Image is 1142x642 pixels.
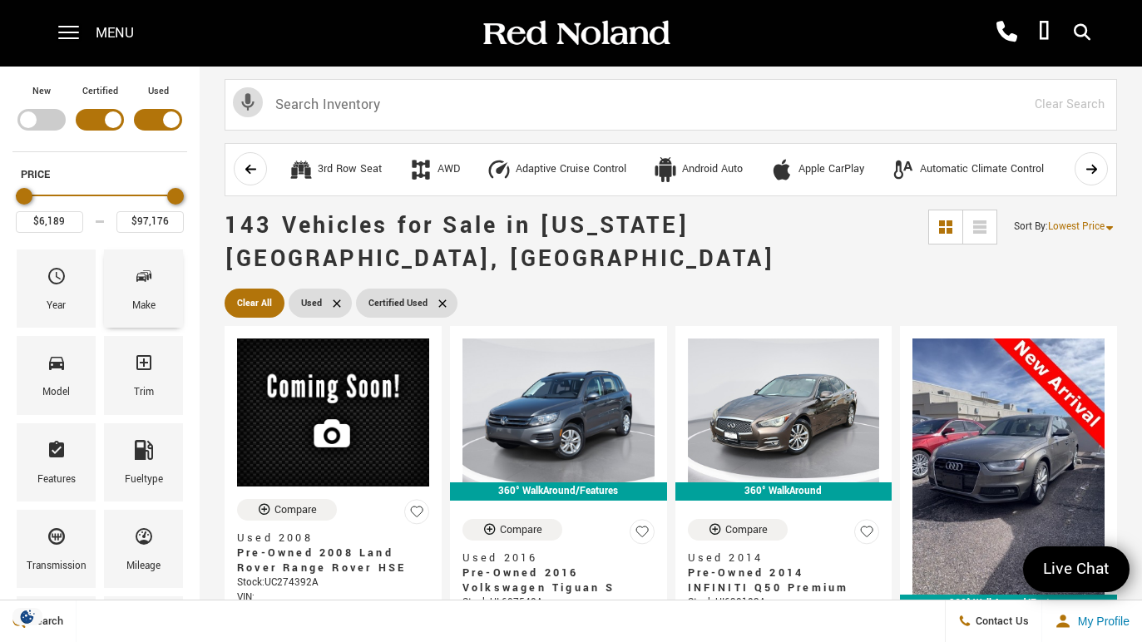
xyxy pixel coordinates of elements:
[104,423,183,501] div: FueltypeFueltype
[125,471,163,489] div: Fueltype
[17,336,96,414] div: ModelModel
[477,152,635,187] button: Adaptive Cruise ControlAdaptive Cruise Control
[104,249,183,328] div: MakeMake
[17,510,96,588] div: TransmissionTransmission
[233,87,263,117] svg: Click to toggle on voice search
[21,167,179,182] h5: Price
[971,614,1029,629] span: Contact Us
[16,182,184,233] div: Price
[688,551,880,595] a: Used 2014Pre-Owned 2014 INFINITI Q50 Premium
[134,348,154,383] span: Trim
[688,595,880,610] div: Stock : UI698182A
[301,293,322,314] span: Used
[134,436,154,471] span: Fueltype
[891,157,916,182] div: Automatic Climate Control
[237,499,337,521] button: Compare Vehicle
[500,522,542,537] div: Compare
[688,565,868,595] span: Pre-Owned 2014 INFINITI Q50 Premium
[912,338,1105,595] img: 2014 Audi A4 2.0T Premium Plus
[8,608,47,625] section: Click to Open Cookie Consent Modal
[462,519,562,541] button: Compare Vehicle
[882,152,1053,187] button: Automatic Climate ControlAutomatic Climate Control
[37,471,76,489] div: Features
[404,499,429,531] button: Save Vehicle
[126,557,161,575] div: Mileage
[900,595,1117,613] div: 360° WalkAround/Features
[769,157,794,182] div: Apple CarPlay
[408,157,433,182] div: AWD
[760,152,873,187] button: Apple CarPlayApple CarPlay
[854,519,879,551] button: Save Vehicle
[8,608,47,625] img: Opt-Out Icon
[1048,220,1105,234] span: Lowest Price
[148,83,169,100] label: Used
[920,162,1044,177] div: Automatic Climate Control
[438,162,460,177] div: AWD
[653,157,678,182] div: Android Auto
[1075,152,1108,185] button: scroll right
[516,162,626,177] div: Adaptive Cruise Control
[237,531,429,575] a: Used 2008Pre-Owned 2008 Land Rover Range Rover HSE
[487,157,512,182] div: Adaptive Cruise Control
[480,19,671,48] img: Red Noland Auto Group
[225,210,775,275] span: 143 Vehicles for Sale in [US_STATE][GEOGRAPHIC_DATA], [GEOGRAPHIC_DATA]
[237,531,417,546] span: Used 2008
[237,546,417,575] span: Pre-Owned 2008 Land Rover Range Rover HSE
[675,482,892,501] div: 360° WalkAround
[12,83,187,151] div: Filter by Vehicle Type
[234,152,267,185] button: scroll left
[630,519,655,551] button: Save Vehicle
[688,338,880,482] img: 2014 INFINITI Q50 Premium
[134,522,154,557] span: Mileage
[47,297,66,315] div: Year
[134,262,154,297] span: Make
[116,211,184,233] input: Maximum
[1042,600,1142,642] button: Open user profile menu
[167,188,184,205] div: Maximum Price
[688,519,788,541] button: Compare Vehicle
[462,595,655,610] div: Stock : UL607548A
[798,162,864,177] div: Apple CarPlay
[132,297,156,315] div: Make
[462,551,642,565] span: Used 2016
[47,436,67,471] span: Features
[1014,220,1048,234] span: Sort By :
[237,590,429,620] div: VIN: [US_VEHICLE_IDENTIFICATION_NUMBER]
[682,162,743,177] div: Android Auto
[104,510,183,588] div: MileageMileage
[237,293,272,314] span: Clear All
[17,249,96,328] div: YearYear
[237,575,429,590] div: Stock : UC274392A
[16,188,32,205] div: Minimum Price
[368,293,428,314] span: Certified Used
[450,482,667,501] div: 360° WalkAround/Features
[289,157,314,182] div: 3rd Row Seat
[1023,546,1130,592] a: Live Chat
[134,383,154,402] div: Trim
[725,522,768,537] div: Compare
[237,338,429,486] img: 2008 Land Rover Range Rover HSE
[104,336,183,414] div: TrimTrim
[462,551,655,595] a: Used 2016Pre-Owned 2016 Volkswagen Tiguan S
[32,83,51,100] label: New
[644,152,752,187] button: Android AutoAndroid Auto
[1071,615,1130,628] span: My Profile
[274,502,317,517] div: Compare
[462,338,655,482] img: 2016 Volkswagen Tiguan S
[82,83,118,100] label: Certified
[17,423,96,501] div: FeaturesFeatures
[1035,558,1118,580] span: Live Chat
[399,152,469,187] button: AWDAWD
[27,557,87,575] div: Transmission
[47,522,67,557] span: Transmission
[47,348,67,383] span: Model
[16,211,83,233] input: Minimum
[47,262,67,297] span: Year
[462,565,642,595] span: Pre-Owned 2016 Volkswagen Tiguan S
[688,551,868,565] span: Used 2014
[318,162,382,177] div: 3rd Row Seat
[42,383,70,402] div: Model
[225,79,1117,131] input: Search Inventory
[279,152,391,187] button: 3rd Row Seat3rd Row Seat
